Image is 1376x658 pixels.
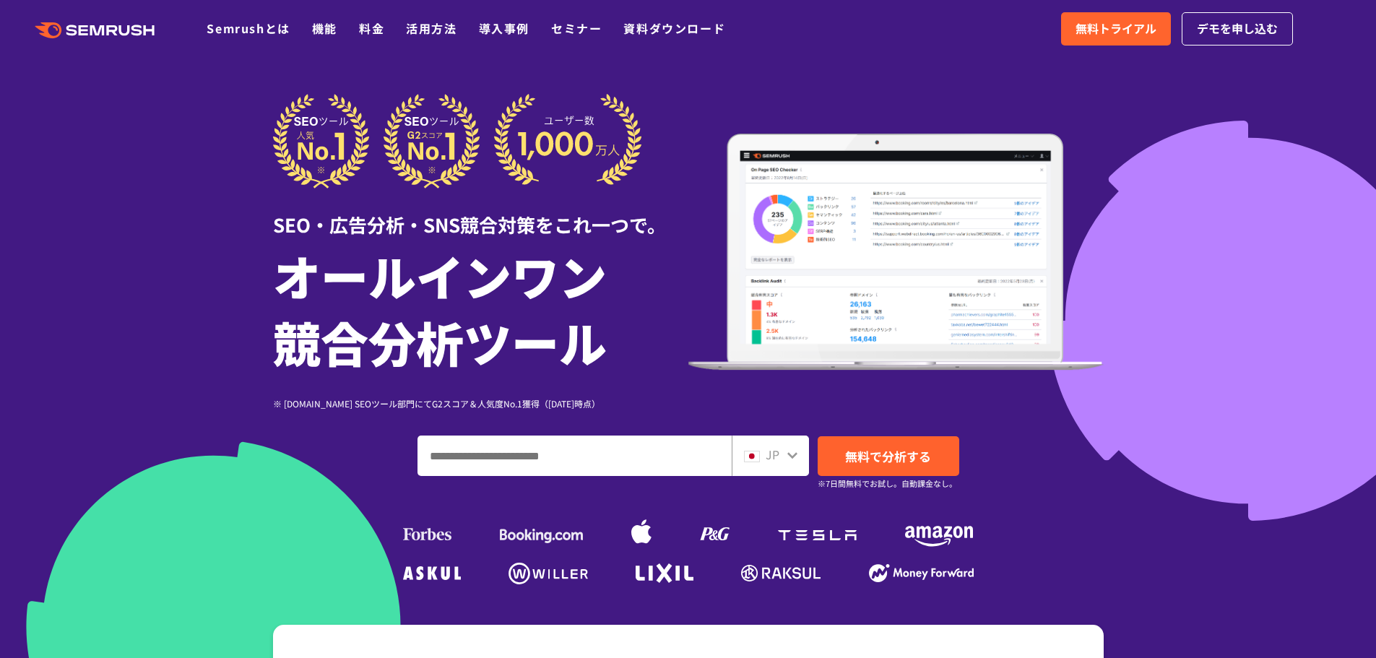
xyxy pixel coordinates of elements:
div: ※ [DOMAIN_NAME] SEOツール部門にてG2スコア＆人気度No.1獲得（[DATE]時点） [273,397,688,410]
span: 無料で分析する [845,447,931,465]
a: 導入事例 [479,20,529,37]
a: Semrushとは [207,20,290,37]
a: セミナー [551,20,602,37]
span: デモを申し込む [1197,20,1278,38]
span: JP [766,446,779,463]
a: 機能 [312,20,337,37]
small: ※7日間無料でお試し。自動課金なし。 [818,477,957,490]
span: 無料トライアル [1076,20,1156,38]
input: ドメイン、キーワードまたはURLを入力してください [418,436,731,475]
div: SEO・広告分析・SNS競合対策をこれ一つで。 [273,189,688,238]
a: 料金 [359,20,384,37]
a: デモを申し込む [1182,12,1293,46]
a: 活用方法 [406,20,456,37]
a: 無料で分析する [818,436,959,476]
a: 無料トライアル [1061,12,1171,46]
h1: オールインワン 競合分析ツール [273,242,688,375]
a: 資料ダウンロード [623,20,725,37]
